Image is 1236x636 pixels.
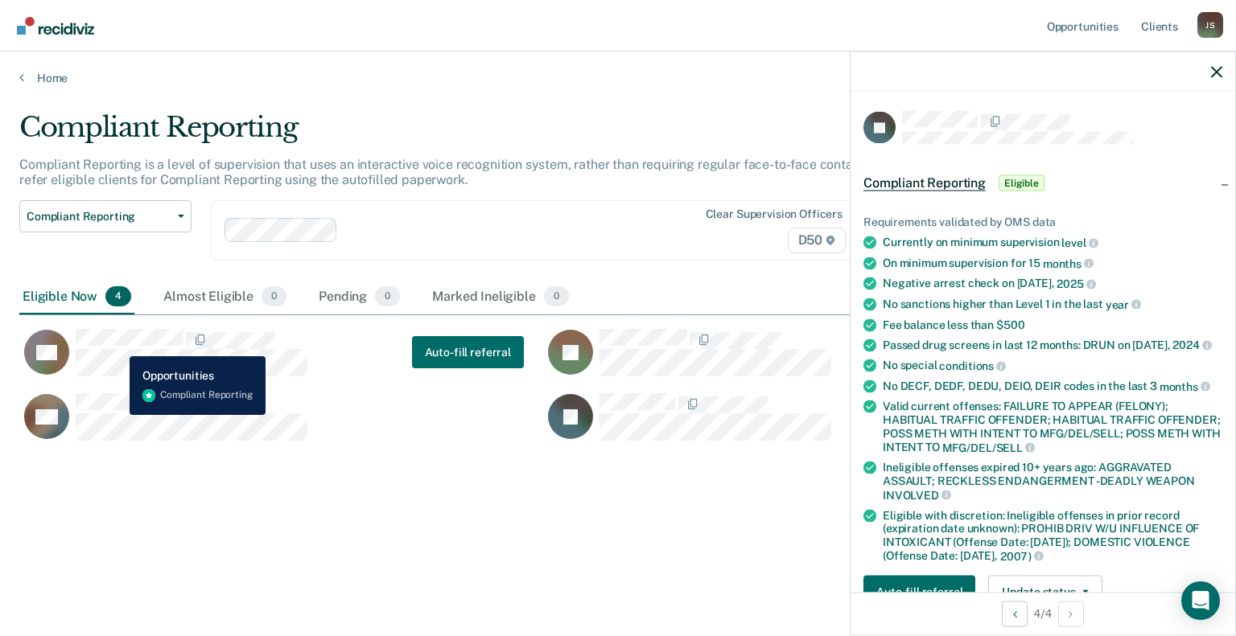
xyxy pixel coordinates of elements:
div: Ineligible offenses expired 10+ years ago: AGGRAVATED ASSAULT; RECKLESS ENDANGERMENT -DEADLY WEAPON [883,461,1222,502]
div: Eligible Now [19,280,134,315]
div: Pending [315,280,403,315]
div: CaseloadOpportunityCell-00620139 [19,328,543,392]
div: Currently on minimum supervision [883,236,1222,250]
div: Requirements validated by OMS data [863,215,1222,229]
div: No special [883,359,1222,373]
span: 4 [105,286,131,307]
a: Navigate to form link [412,337,524,369]
span: Compliant Reporting [27,210,171,224]
span: 2025 [1057,277,1095,290]
div: Marked Ineligible [429,280,572,315]
span: year [1106,297,1141,310]
span: Compliant Reporting [863,175,986,191]
div: Fee balance less than [883,318,1222,331]
span: $500 [996,318,1024,330]
div: On minimum supervision for 15 [883,256,1222,270]
div: J S [1197,12,1223,38]
div: Passed drug screens in last 12 months: DRUN on [DATE], [883,338,1222,352]
span: 0 [544,286,569,307]
div: Negative arrest check on [DATE], [883,277,1222,291]
span: 0 [262,286,286,307]
button: Auto-fill referral [412,337,524,369]
button: Auto-fill referral [863,576,975,608]
span: MFG/DEL/SELL [942,441,1035,453]
button: Update status [988,576,1102,608]
span: 2007) [1000,549,1044,562]
div: CaseloadOpportunityCell-00600797 [543,328,1067,392]
span: 0 [375,286,400,307]
span: months [1160,380,1210,392]
span: conditions [939,359,1005,371]
span: D50 [788,228,846,253]
div: Almost Eligible [160,280,290,315]
div: Clear supervision officers [706,207,843,221]
div: CaseloadOpportunityCell-00417234 [543,392,1067,457]
span: level [1061,236,1098,248]
div: No sanctions higher than Level 1 in the last [883,297,1222,311]
div: Compliant Reporting [19,111,946,157]
span: months [1043,256,1094,269]
div: No DECF, DEDF, DEDU, DEIO, DEIR codes in the last 3 [883,379,1222,393]
div: Valid current offenses: FAILURE TO APPEAR (FELONY); HABITUAL TRAFFIC OFFENDER; HABITUAL TRAFFIC O... [883,400,1222,454]
button: Profile dropdown button [1197,12,1223,38]
div: Open Intercom Messenger [1181,581,1220,620]
button: Previous Opportunity [1002,601,1028,626]
button: Next Opportunity [1058,601,1084,626]
span: INVOLVED [883,488,951,501]
div: 4 / 4 [851,592,1235,634]
div: Eligible with discretion: Ineligible offenses in prior record (expiration date unknown): PROHIB D... [883,508,1222,563]
span: 2024 [1172,339,1211,351]
div: CaseloadOpportunityCell-00238331 [19,392,543,457]
a: Navigate to form link [863,576,982,608]
span: Eligible [999,175,1044,191]
div: Compliant ReportingEligible [851,158,1235,209]
p: Compliant Reporting is a level of supervision that uses an interactive voice recognition system, ... [19,157,944,187]
img: Recidiviz [17,17,94,35]
a: Home [19,71,1217,85]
